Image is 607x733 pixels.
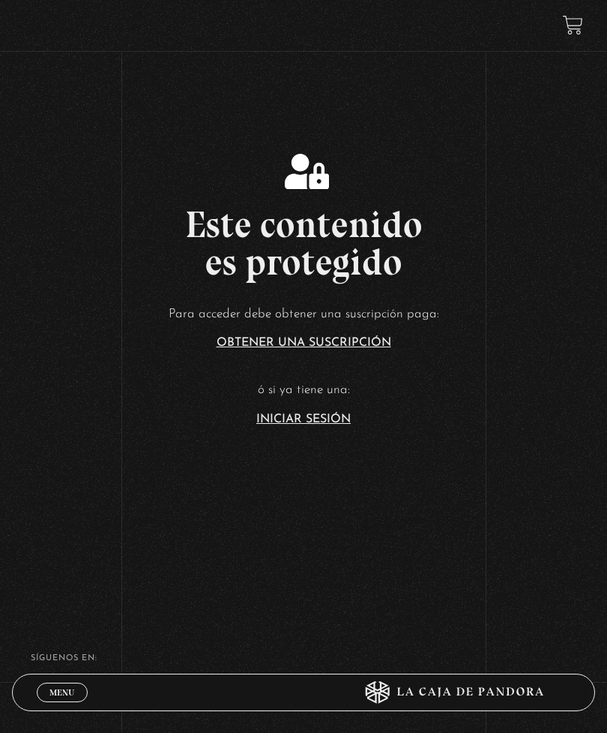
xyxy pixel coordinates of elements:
[217,337,391,349] a: Obtener una suscripción
[563,15,583,35] a: View your shopping cart
[31,654,577,662] h4: SÍguenos en:
[49,688,74,697] span: Menu
[44,701,79,711] span: Cerrar
[256,413,351,425] a: Iniciar Sesión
